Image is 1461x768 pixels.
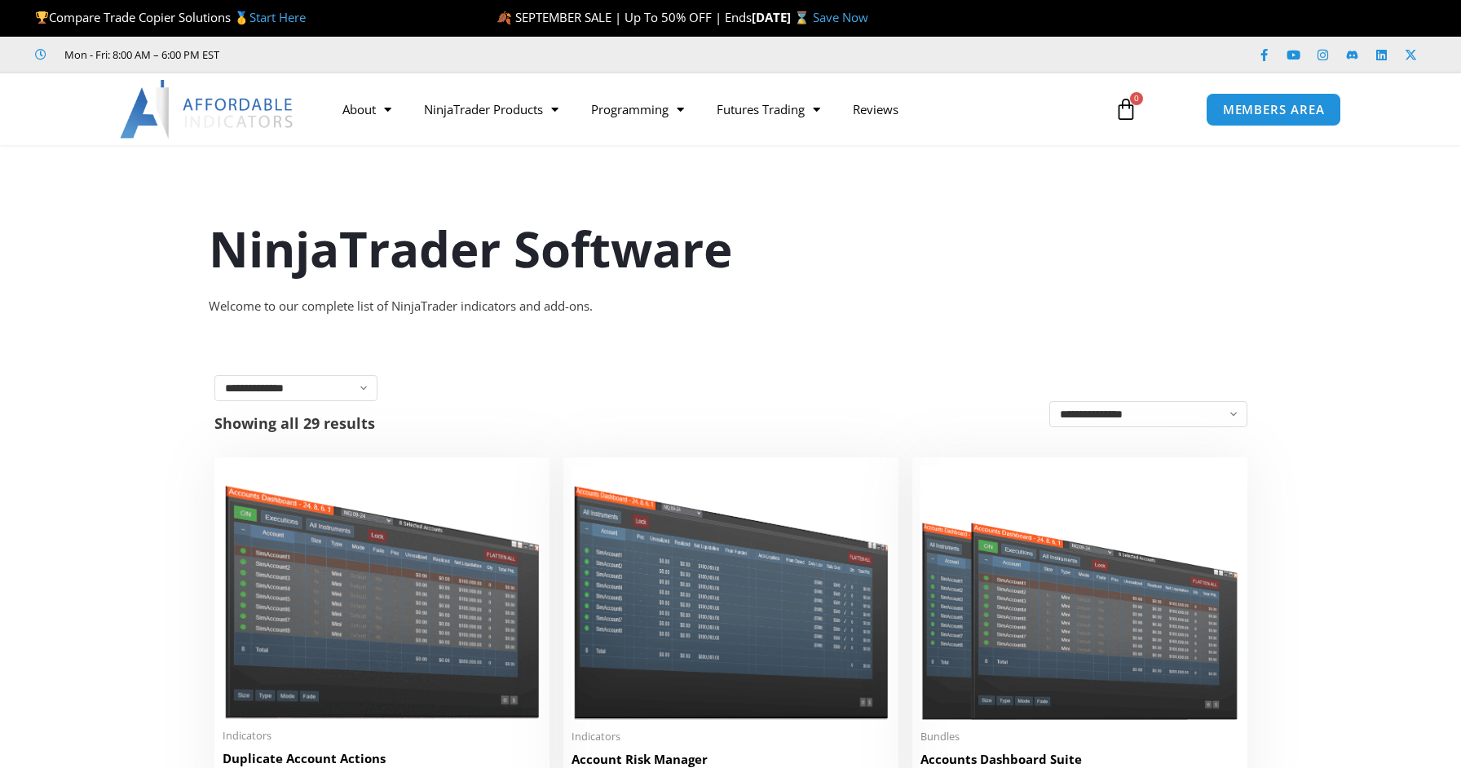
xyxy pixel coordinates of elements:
[242,46,487,63] iframe: Customer reviews powered by Trustpilot
[35,9,306,25] span: Compare Trade Copier Solutions 🥇
[752,9,813,25] strong: [DATE] ⌛
[497,9,752,25] span: 🍂 SEPTEMBER SALE | Up To 50% OFF | Ends
[572,466,890,719] img: Account Risk Manager
[209,295,1252,318] div: Welcome to our complete list of NinjaTrader indicators and add-ons.
[700,90,836,128] a: Futures Trading
[572,730,890,744] span: Indicators
[813,9,868,25] a: Save Now
[1090,86,1162,133] a: 0
[1130,92,1143,105] span: 0
[408,90,575,128] a: NinjaTrader Products
[120,80,295,139] img: LogoAI | Affordable Indicators – NinjaTrader
[223,750,541,767] h2: Duplicate Account Actions
[575,90,700,128] a: Programming
[326,90,1096,128] nav: Menu
[1049,401,1247,427] select: Shop order
[223,729,541,743] span: Indicators
[60,45,219,64] span: Mon - Fri: 8:00 AM – 6:00 PM EST
[214,416,375,430] p: Showing all 29 results
[920,751,1239,768] h2: Accounts Dashboard Suite
[209,214,1252,283] h1: NinjaTrader Software
[36,11,48,24] img: 🏆
[920,730,1239,744] span: Bundles
[249,9,306,25] a: Start Here
[1223,104,1325,116] span: MEMBERS AREA
[572,751,890,768] h2: Account Risk Manager
[326,90,408,128] a: About
[223,466,541,719] img: Duplicate Account Actions
[920,466,1239,720] img: Accounts Dashboard Suite
[836,90,915,128] a: Reviews
[1206,93,1342,126] a: MEMBERS AREA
